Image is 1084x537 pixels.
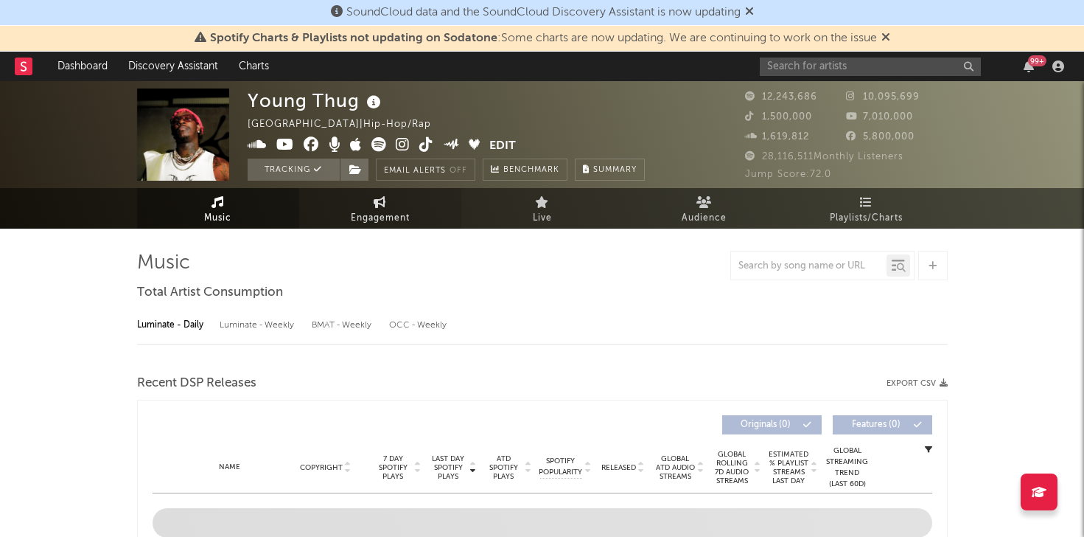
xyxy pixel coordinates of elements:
[830,209,903,227] span: Playlists/Charts
[825,446,870,490] div: Global Streaming Trend (Last 60D)
[137,188,299,229] a: Music
[593,166,637,174] span: Summary
[503,162,559,179] span: Benchmark
[1028,55,1046,66] div: 99 +
[346,7,741,18] span: SoundCloud data and the SoundCloud Discovery Assistant is now updating
[1024,60,1034,72] button: 99+
[745,170,831,179] span: Jump Score: 72.0
[745,152,903,162] span: 28,116,511 Monthly Listeners
[228,52,279,81] a: Charts
[204,209,231,227] span: Music
[887,379,948,388] button: Export CSV
[450,167,467,175] em: Off
[248,159,340,181] button: Tracking
[484,454,523,481] span: ATD Spotify Plays
[210,32,497,44] span: Spotify Charts & Playlists not updating on Sodatone
[732,420,800,429] span: Originals ( 0 )
[846,132,915,142] span: 5,800,000
[137,313,205,338] div: Luminate - Daily
[575,159,645,181] button: Summary
[745,112,812,122] span: 1,500,000
[533,209,552,227] span: Live
[601,463,636,472] span: Released
[655,454,696,481] span: Global ATD Audio Streams
[760,58,981,76] input: Search for artists
[745,92,817,102] span: 12,243,686
[846,112,913,122] span: 7,010,000
[248,89,385,113] div: Young Thug
[623,188,786,229] a: Audience
[745,7,754,18] span: Dismiss
[137,284,283,302] span: Total Artist Consumption
[429,454,468,481] span: Last Day Spotify Plays
[881,32,890,44] span: Dismiss
[731,260,887,272] input: Search by song name or URL
[489,137,516,156] button: Edit
[389,313,448,338] div: OCC - Weekly
[461,188,623,229] a: Live
[312,313,374,338] div: BMAT - Weekly
[833,415,932,434] button: Features(0)
[846,92,920,102] span: 10,095,699
[182,462,279,473] div: Name
[786,188,948,229] a: Playlists/Charts
[376,159,475,181] button: Email AlertsOff
[769,450,809,485] span: Estimated % Playlist Streams Last Day
[47,52,118,81] a: Dashboard
[351,209,410,227] span: Engagement
[539,456,582,478] span: Spotify Popularity
[745,132,809,142] span: 1,619,812
[722,415,822,434] button: Originals(0)
[299,188,461,229] a: Engagement
[483,159,567,181] a: Benchmark
[210,32,877,44] span: : Some charts are now updating. We are continuing to work on the issue
[712,450,752,485] span: Global Rolling 7D Audio Streams
[374,454,413,481] span: 7 Day Spotify Plays
[118,52,228,81] a: Discovery Assistant
[248,116,448,134] div: [GEOGRAPHIC_DATA] | Hip-Hop/Rap
[300,463,343,472] span: Copyright
[682,209,727,227] span: Audience
[220,313,297,338] div: Luminate - Weekly
[842,420,910,429] span: Features ( 0 )
[137,375,256,392] span: Recent DSP Releases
